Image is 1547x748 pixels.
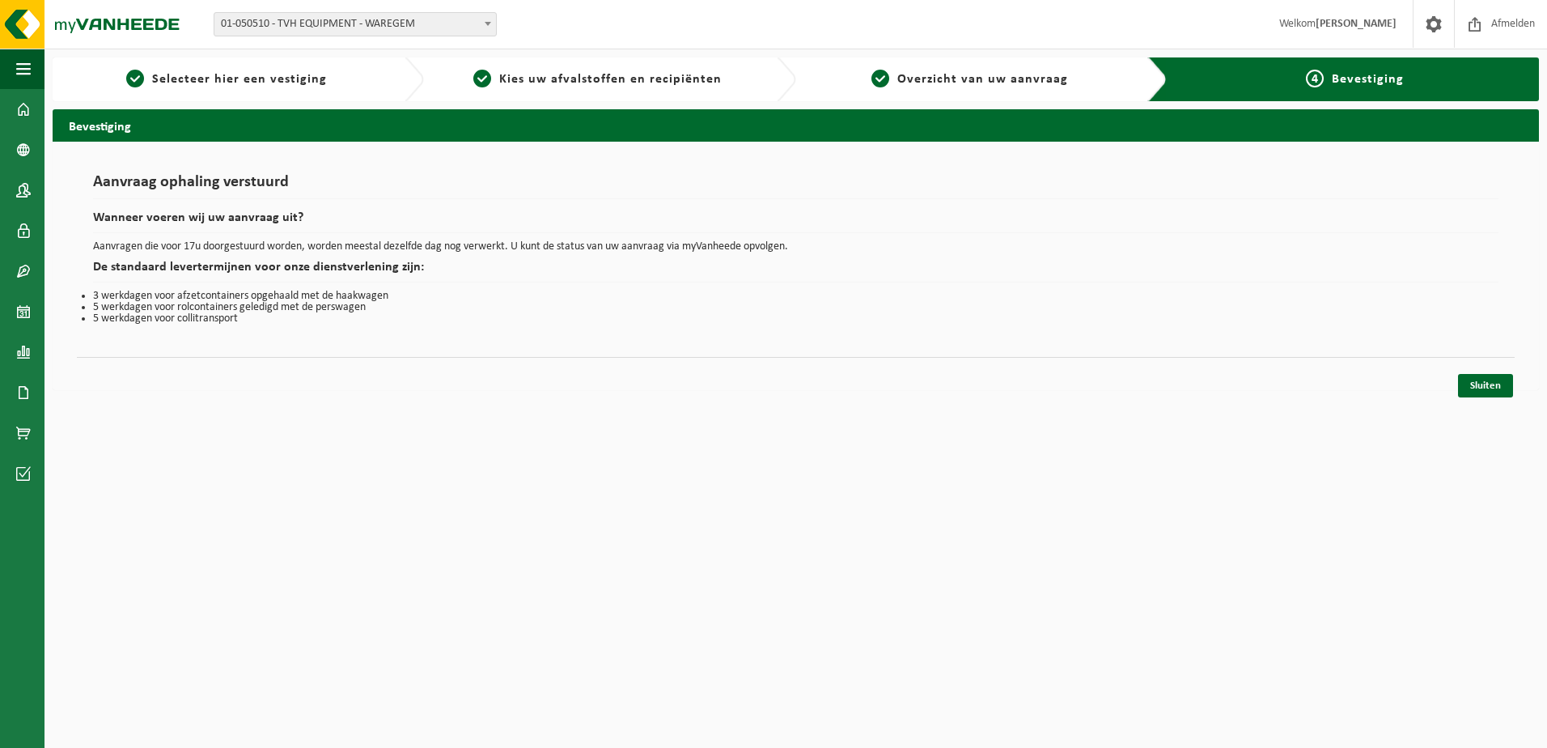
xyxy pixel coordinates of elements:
[93,241,1498,253] p: Aanvragen die voor 17u doorgestuurd worden, worden meestal dezelfde dag nog verwerkt. U kunt de s...
[93,302,1498,313] li: 5 werkdagen voor rolcontainers geledigd met de perswagen
[499,73,722,86] span: Kies uw afvalstoffen en recipiënten
[61,70,392,89] a: 1Selecteer hier een vestiging
[126,70,144,87] span: 1
[473,70,491,87] span: 2
[897,73,1068,86] span: Overzicht van uw aanvraag
[804,70,1135,89] a: 3Overzicht van uw aanvraag
[1306,70,1324,87] span: 4
[93,313,1498,325] li: 5 werkdagen voor collitransport
[93,261,1498,283] h2: De standaard levertermijnen voor onze dienstverlening zijn:
[214,13,496,36] span: 01-050510 - TVH EQUIPMENT - WAREGEM
[1458,374,1513,397] a: Sluiten
[93,211,1498,233] h2: Wanneer voeren wij uw aanvraag uit?
[152,73,327,86] span: Selecteer hier een vestiging
[53,109,1539,141] h2: Bevestiging
[93,174,1498,199] h1: Aanvraag ophaling verstuurd
[871,70,889,87] span: 3
[1316,18,1397,30] strong: [PERSON_NAME]
[214,12,497,36] span: 01-050510 - TVH EQUIPMENT - WAREGEM
[1332,73,1404,86] span: Bevestiging
[432,70,763,89] a: 2Kies uw afvalstoffen en recipiënten
[93,291,1498,302] li: 3 werkdagen voor afzetcontainers opgehaald met de haakwagen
